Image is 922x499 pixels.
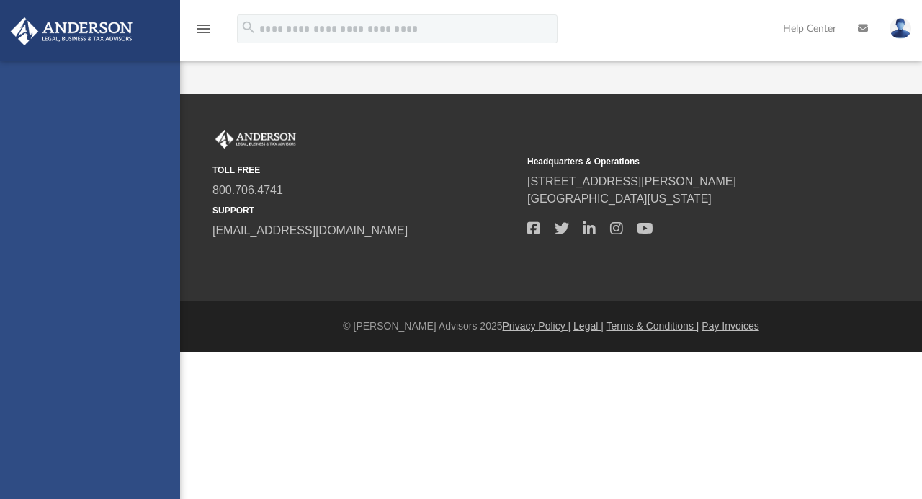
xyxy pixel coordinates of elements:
[527,175,736,187] a: [STREET_ADDRESS][PERSON_NAME]
[527,193,712,205] a: [GEOGRAPHIC_DATA][US_STATE]
[607,320,699,332] a: Terms & Conditions |
[890,18,911,39] img: User Pic
[241,19,256,35] i: search
[180,319,922,334] div: © [PERSON_NAME] Advisors 2025
[503,320,571,332] a: Privacy Policy |
[6,17,137,45] img: Anderson Advisors Platinum Portal
[702,320,758,332] a: Pay Invoices
[212,204,517,217] small: SUPPORT
[527,155,832,168] small: Headquarters & Operations
[194,20,212,37] i: menu
[573,320,604,332] a: Legal |
[212,184,283,196] a: 800.706.4741
[212,130,299,149] img: Anderson Advisors Platinum Portal
[212,224,408,237] a: [EMAIL_ADDRESS][DOMAIN_NAME]
[194,27,212,37] a: menu
[212,164,517,177] small: TOLL FREE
